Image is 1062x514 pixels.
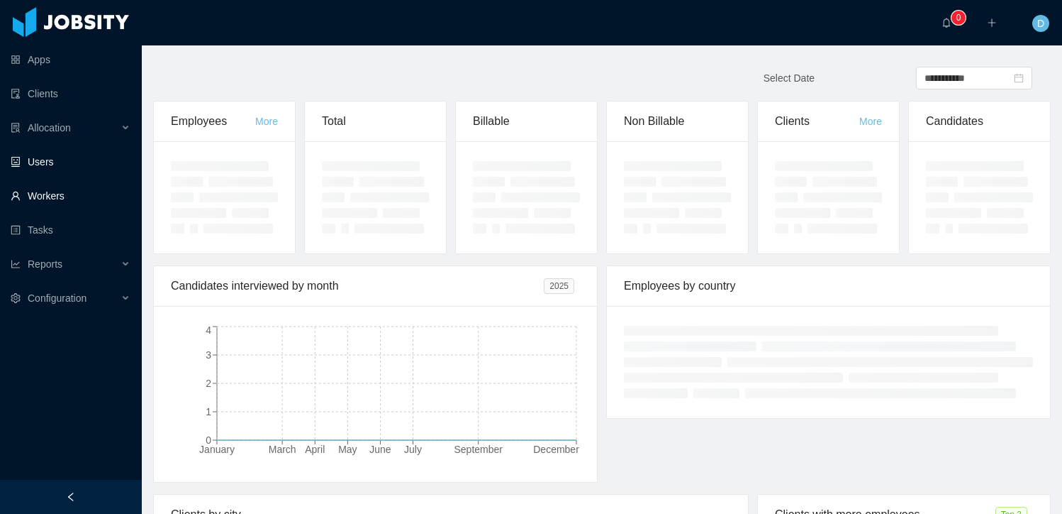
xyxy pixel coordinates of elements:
[926,102,1033,141] div: Candidates
[28,292,86,304] span: Configuration
[269,444,296,455] tspan: March
[338,444,357,455] tspan: May
[206,349,211,361] tspan: 3
[199,444,235,455] tspan: January
[11,293,21,303] i: icon: setting
[206,324,211,336] tspan: 4
[11,45,130,74] a: icon: appstoreApps
[473,102,580,141] div: Billable
[11,148,130,176] a: icon: robotUsers
[624,102,731,141] div: Non Billable
[206,434,211,446] tspan: 0
[11,123,21,133] i: icon: solution
[11,216,130,244] a: icon: profileTasks
[404,444,422,455] tspan: July
[454,444,503,455] tspan: September
[206,406,211,417] tspan: 1
[764,72,815,84] span: Select Date
[1014,73,1024,83] i: icon: calendar
[28,122,71,133] span: Allocation
[322,102,429,141] div: Total
[171,266,544,306] div: Candidates interviewed by month
[951,11,966,25] sup: 0
[941,18,951,28] i: icon: bell
[11,80,130,108] a: icon: auditClients
[369,444,391,455] tspan: June
[1037,15,1044,32] span: D
[987,18,997,28] i: icon: plus
[206,378,211,389] tspan: 2
[624,266,1033,306] div: Employees by country
[255,116,278,127] a: More
[859,116,882,127] a: More
[533,444,579,455] tspan: December
[11,182,130,210] a: icon: userWorkers
[775,102,859,141] div: Clients
[544,278,574,294] span: 2025
[305,444,325,455] tspan: April
[171,102,255,141] div: Employees
[28,258,62,270] span: Reports
[11,259,21,269] i: icon: line-chart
